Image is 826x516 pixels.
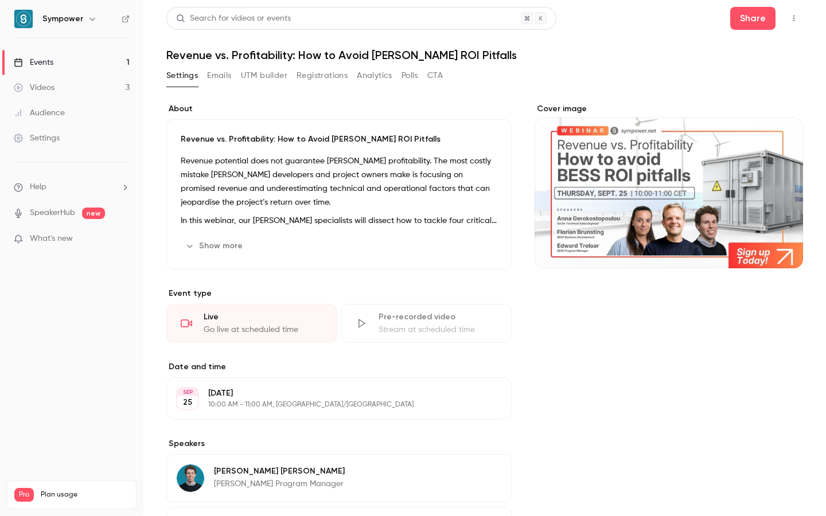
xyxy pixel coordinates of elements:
label: Date and time [166,361,512,373]
p: 25 [183,397,192,408]
button: Analytics [357,67,392,85]
p: In this webinar, our [PERSON_NAME] specialists will dissect how to tackle four critical risks tha... [181,214,497,228]
span: Plan usage [41,490,129,499]
div: Audience [14,107,65,119]
label: Cover image [535,103,803,115]
a: SpeakerHub [30,207,75,219]
div: LiveGo live at scheduled time [166,304,337,343]
button: CTA [427,67,443,85]
img: Sympower [14,10,33,28]
div: Pre-recorded videoStream at scheduled time [341,304,512,343]
p: Event type [166,288,512,299]
button: Registrations [297,67,348,85]
p: [PERSON_NAME] Program Manager [214,478,345,490]
div: Events [14,57,53,68]
div: Live [204,311,322,323]
button: Settings [166,67,198,85]
button: Polls [402,67,418,85]
p: 10:00 AM - 11:00 AM, [GEOGRAPHIC_DATA]/[GEOGRAPHIC_DATA] [208,400,451,409]
img: Edward Treloar [177,464,204,492]
h6: Sympower [42,13,83,25]
p: Revenue potential does not guarantee [PERSON_NAME] profitability. The most costly mistake [PERSON... [181,154,497,209]
label: Speakers [166,438,512,449]
label: About [166,103,512,115]
section: Cover image [535,103,803,268]
span: Pro [14,488,34,502]
h1: Revenue vs. Profitability: How to Avoid [PERSON_NAME] ROI Pitfalls [166,48,803,62]
div: Videos [14,82,54,93]
div: Stream at scheduled time [379,324,497,335]
button: Emails [207,67,231,85]
span: new [82,208,105,219]
p: Revenue vs. Profitability: How to Avoid [PERSON_NAME] ROI Pitfalls [181,134,497,145]
p: [PERSON_NAME] [PERSON_NAME] [214,466,345,477]
div: Pre-recorded video [379,311,497,323]
span: Help [30,181,46,193]
li: help-dropdown-opener [14,181,130,193]
button: Share [730,7,776,30]
button: UTM builder [241,67,287,85]
span: What's new [30,233,73,245]
div: Search for videos or events [176,13,291,25]
iframe: Noticeable Trigger [116,234,130,244]
div: SEP [177,388,198,396]
button: Show more [181,237,250,255]
p: [DATE] [208,388,451,399]
div: Settings [14,132,60,144]
div: Edward Treloar[PERSON_NAME] [PERSON_NAME][PERSON_NAME] Program Manager [166,454,512,502]
div: Go live at scheduled time [204,324,322,335]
